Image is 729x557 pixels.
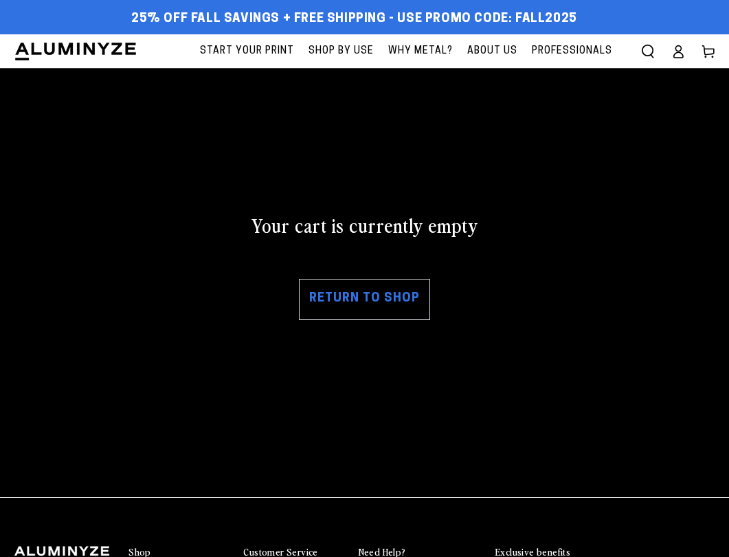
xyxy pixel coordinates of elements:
[532,43,612,60] span: Professionals
[302,34,381,68] a: Shop By Use
[525,34,619,68] a: Professionals
[309,43,374,60] span: Shop By Use
[633,36,663,67] summary: Search our site
[381,34,460,68] a: Why Metal?
[14,41,137,62] img: Aluminyze
[388,43,453,60] span: Why Metal?
[193,34,301,68] a: Start Your Print
[14,212,715,237] h2: Your cart is currently empty
[200,43,294,60] span: Start Your Print
[460,34,524,68] a: About Us
[131,12,577,27] span: 25% off FALL Savings + Free Shipping - Use Promo Code: FALL2025
[299,279,430,320] a: Return to shop
[467,43,517,60] span: About Us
